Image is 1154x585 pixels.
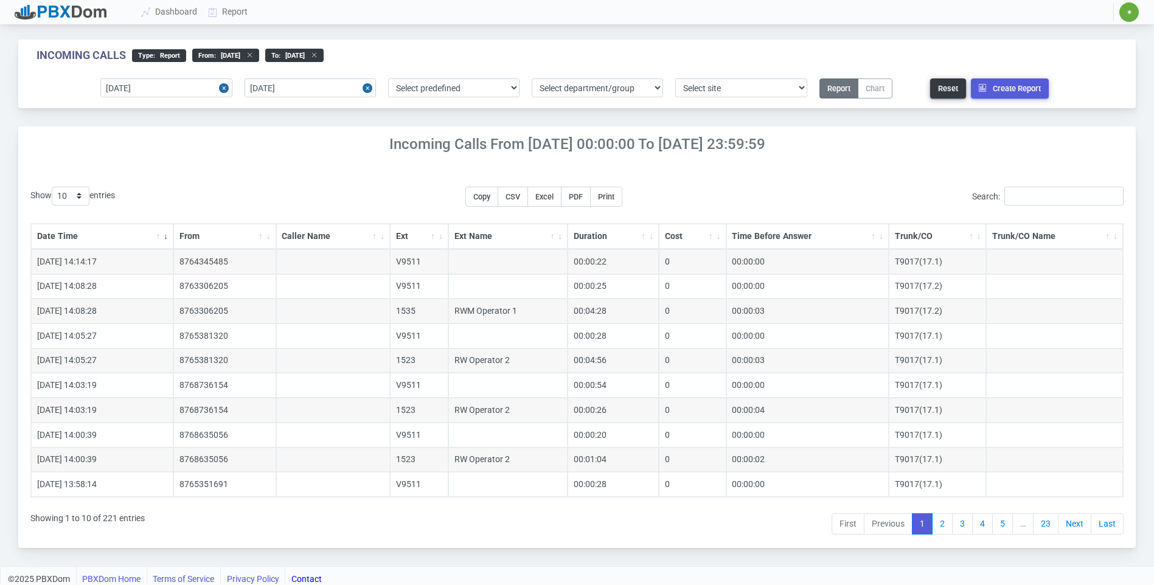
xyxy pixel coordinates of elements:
button: Reset [930,78,966,99]
button: Chart [858,78,892,99]
td: 1523 [390,448,448,472]
a: Report [203,1,254,23]
td: 8763306205 [173,299,276,324]
td: 00:00:04 [726,398,889,423]
td: T9017(17.2) [889,274,987,299]
th: Ext: activate to sort column ascending [390,224,448,249]
td: 8768736154 [173,373,276,398]
td: 1535 [390,299,448,324]
td: [DATE] 14:08:28 [31,274,173,299]
td: [DATE] 14:05:27 [31,324,173,348]
span: ✷ [1127,9,1132,16]
td: T9017(17.1) [889,398,987,423]
td: 00:00:00 [726,373,889,398]
td: T9017(17.1) [889,324,987,348]
h4: Incoming Calls From [DATE] 00:00:00 to [DATE] 23:59:59 [18,136,1136,153]
td: RWM Operator 1 [448,299,568,324]
td: T9017(17.1) [889,448,987,472]
td: 00:00:28 [568,472,659,497]
button: CSV [498,187,528,207]
th: Time Before Answer: activate to sort column ascending [726,224,889,249]
td: 00:00:02 [726,448,889,472]
th: Trunk/CO Name: activate to sort column ascending [986,224,1123,249]
span: Excel [535,192,554,201]
button: Report [819,78,858,99]
span: PDF [569,192,583,201]
a: 5 [992,513,1013,535]
a: 2 [932,513,953,535]
td: T9017(17.1) [889,373,987,398]
td: 00:00:54 [568,373,659,398]
td: 00:00:28 [568,324,659,348]
td: RW Operator 2 [448,398,568,423]
td: [DATE] 14:08:28 [31,299,173,324]
td: 00:00:03 [726,299,889,324]
td: 0 [659,324,726,348]
td: 0 [659,448,726,472]
td: 0 [659,348,726,373]
select: Showentries [52,187,89,206]
input: End date [245,78,376,97]
th: Ext Name: activate to sort column ascending [448,224,568,249]
span: Print [598,192,614,201]
td: 0 [659,423,726,448]
td: 8764345485 [173,249,276,274]
div: Showing 1 to 10 of 221 entries [30,505,145,536]
a: Dashboard [136,1,203,23]
div: to : [265,49,324,62]
a: 4 [972,513,993,535]
span: Report [155,52,180,60]
input: Search: [1004,187,1124,206]
button: Excel [527,187,561,207]
td: 0 [659,398,726,423]
td: 1523 [390,348,448,373]
td: [DATE] 14:05:27 [31,348,173,373]
td: 00:00:00 [726,274,889,299]
td: 0 [659,472,726,497]
td: 0 [659,299,726,324]
td: T9017(17.1) [889,348,987,373]
div: type : [132,49,186,62]
td: RW Operator 2 [448,348,568,373]
button: PDF [561,187,591,207]
label: Show entries [30,187,115,206]
button: Create Report [971,78,1049,99]
td: T9017(17.1) [889,249,987,274]
td: 0 [659,249,726,274]
td: 00:00:26 [568,398,659,423]
td: V9511 [390,324,448,348]
a: Next [1058,513,1091,535]
td: V9511 [390,472,448,497]
td: 00:00:25 [568,274,659,299]
div: Incoming Calls [36,49,126,62]
th: Trunk/CO: activate to sort column ascending [889,224,987,249]
button: Print [590,187,622,207]
td: 8765351691 [173,472,276,497]
th: Cost: activate to sort column ascending [659,224,726,249]
td: [DATE] 14:00:39 [31,423,173,448]
td: 00:04:56 [568,348,659,373]
td: 00:00:00 [726,249,889,274]
td: RW Operator 2 [448,448,568,472]
td: 00:00:00 [726,472,889,497]
td: V9511 [390,249,448,274]
input: Start date [100,78,232,97]
td: T9017(17.1) [889,472,987,497]
button: Close [219,78,232,97]
td: 0 [659,373,726,398]
span: CSV [506,192,520,201]
td: 8765381320 [173,324,276,348]
button: Copy [465,187,498,207]
td: 8763306205 [173,274,276,299]
td: [DATE] 14:00:39 [31,448,173,472]
a: 1 [912,513,933,535]
span: Copy [473,192,490,201]
td: 00:01:04 [568,448,659,472]
td: T9017(17.2) [889,299,987,324]
a: 23 [1033,513,1058,535]
td: 00:00:00 [726,423,889,448]
th: From: activate to sort column ascending [173,224,276,249]
th: Date Time: activate to sort column ascending [31,224,173,249]
td: 00:04:28 [568,299,659,324]
td: 0 [659,274,726,299]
